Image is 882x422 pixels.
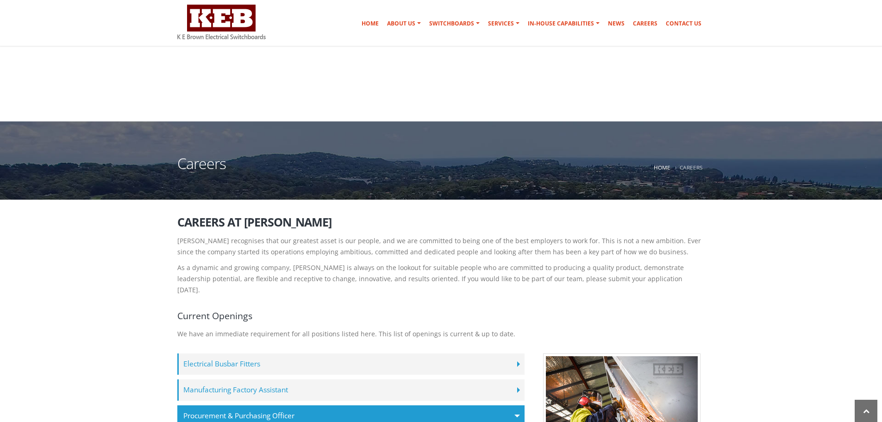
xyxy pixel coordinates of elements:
li: Careers [672,162,703,173]
a: Services [484,14,523,33]
a: In-house Capabilities [524,14,603,33]
a: Switchboards [425,14,483,33]
label: Electrical Busbar Fitters [177,353,525,375]
a: Careers [629,14,661,33]
p: As a dynamic and growing company, [PERSON_NAME] is always on the lookout for suitable people who ... [177,262,705,296]
p: [PERSON_NAME] recognises that our greatest asset is our people, and we are committed to being one... [177,235,705,258]
h2: Careers at [PERSON_NAME] [177,216,705,228]
h4: Current Openings [177,309,705,322]
a: Home [654,164,670,171]
h1: Careers [177,156,226,183]
a: Home [358,14,382,33]
a: About Us [383,14,425,33]
p: We have an immediate requirement for all positions listed here. This list of openings is current ... [177,328,705,340]
img: K E Brown Electrical Switchboards [177,5,266,39]
a: News [604,14,628,33]
label: Manufacturing Factory Assistant [177,379,525,401]
a: Contact Us [662,14,705,33]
